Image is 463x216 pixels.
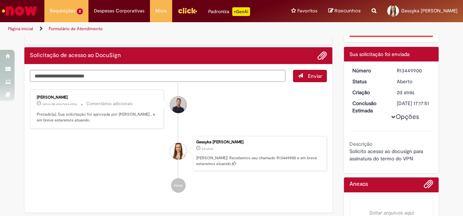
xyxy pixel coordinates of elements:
span: Rascunhos [335,7,361,14]
span: cerca de uma hora atrás [42,102,77,106]
small: Comentários adicionais [86,101,133,107]
div: Marcus Vinicius Santos Rosa [170,96,187,113]
span: Solicito acesso ao docusign para assinatura do termo do VPN [349,148,424,162]
span: Gessyka [PERSON_NAME] [401,8,458,14]
span: Despesas Corporativas [94,7,145,15]
div: R13449900 [397,67,431,74]
time: 26/08/2025 17:18:50 [397,89,414,96]
span: Enviar [308,73,322,79]
p: +GenAi [232,7,250,16]
time: 26/08/2025 17:18:50 [202,147,213,151]
span: Favoritos [297,7,317,15]
a: Página inicial [8,26,33,32]
span: More [155,7,167,15]
dt: Conclusão Estimada [347,100,392,114]
dt: Número [347,67,392,74]
span: 2d atrás [202,147,213,151]
img: click_logo_yellow_360x200.png [178,5,197,16]
a: Formulário de Atendimento [49,26,103,32]
span: 2 [77,8,83,15]
time: 28/08/2025 14:17:51 [42,102,77,106]
p: Prezado(a), Sua solicitação foi aprovada por [PERSON_NAME] , e em breve estaremos atuando. [37,112,158,123]
div: [DATE] 17:17:51 [397,100,431,107]
span: Requisições [50,7,75,15]
button: Adicionar anexos [424,179,433,192]
ul: Histórico de tíquete [30,82,327,200]
textarea: Digite sua mensagem aqui... [30,70,285,82]
div: Aberto [397,78,431,85]
div: 26/08/2025 17:18:50 [397,89,431,96]
div: Gessyka Fernanda Dos Reis Dos Santos [170,143,187,160]
div: [PERSON_NAME] [37,95,158,100]
div: Gessyka [PERSON_NAME] [196,140,323,144]
dt: Criação [347,89,392,96]
span: 2d atrás [397,89,414,96]
h2: Solicitação de acesso ao DocuSign Histórico de tíquete [30,52,121,59]
h2: Anexos [349,181,368,188]
ul: Trilhas de página [5,22,303,36]
p: [PERSON_NAME]! Recebemos seu chamado R13449900 e em breve estaremos atuando. [196,155,323,167]
div: Padroniza [208,7,250,16]
span: Sua solicitação foi enviada [349,51,409,57]
img: ServiceNow [1,4,38,18]
button: Enviar [293,70,327,82]
button: Adicionar anexos [317,51,327,60]
a: Rascunhos [328,8,361,15]
b: Descrição [349,141,372,147]
dt: Status [347,78,392,85]
li: Gessyka Fernanda Dos Reis Dos Santos [30,136,327,171]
